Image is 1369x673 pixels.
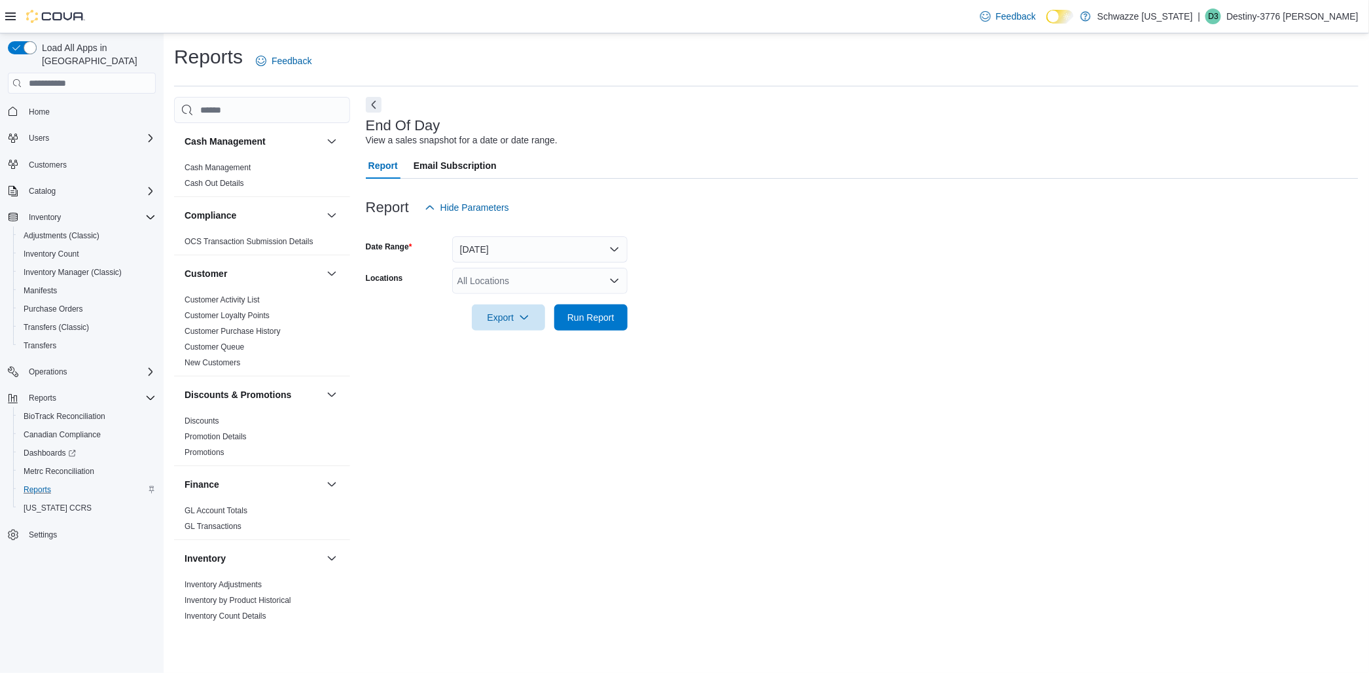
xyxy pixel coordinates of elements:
[185,552,321,565] button: Inventory
[185,236,313,247] span: OCS Transaction Submission Details
[24,104,55,120] a: Home
[185,179,244,188] a: Cash Out Details
[24,130,54,146] button: Users
[18,500,97,516] a: [US_STATE] CCRS
[185,295,260,304] a: Customer Activity List
[13,227,161,245] button: Adjustments (Classic)
[18,264,127,280] a: Inventory Manager (Classic)
[567,311,614,324] span: Run Report
[24,527,62,543] a: Settings
[185,595,291,606] span: Inventory by Product Historical
[272,54,311,67] span: Feedback
[3,525,161,544] button: Settings
[18,228,105,244] a: Adjustments (Classic)
[18,338,156,354] span: Transfers
[13,481,161,499] button: Reports
[324,134,340,149] button: Cash Management
[174,413,350,465] div: Discounts & Promotions
[18,301,88,317] a: Purchase Orders
[185,311,270,320] a: Customer Loyalty Points
[24,285,57,296] span: Manifests
[609,276,620,286] button: Open list of options
[185,552,226,565] h3: Inventory
[1198,9,1201,24] p: |
[185,237,313,246] a: OCS Transaction Submission Details
[185,416,219,426] span: Discounts
[185,209,236,222] h3: Compliance
[185,267,227,280] h3: Customer
[185,432,247,441] a: Promotion Details
[26,10,85,23] img: Cova
[366,134,558,147] div: View a sales snapshot for a date or date range.
[185,310,270,321] span: Customer Loyalty Points
[1209,9,1218,24] span: D3
[3,182,161,200] button: Catalog
[24,340,56,351] span: Transfers
[29,212,61,223] span: Inventory
[24,230,99,241] span: Adjustments (Classic)
[185,342,244,352] a: Customer Queue
[185,178,244,189] span: Cash Out Details
[174,44,243,70] h1: Reports
[29,367,67,377] span: Operations
[185,505,247,516] span: GL Account Totals
[18,283,156,299] span: Manifests
[3,208,161,227] button: Inventory
[324,208,340,223] button: Compliance
[185,579,262,590] span: Inventory Adjustments
[24,249,79,259] span: Inventory Count
[1097,9,1193,24] p: Schwazze [US_STATE]
[24,157,72,173] a: Customers
[185,506,247,515] a: GL Account Totals
[366,97,382,113] button: Next
[18,283,62,299] a: Manifests
[13,336,161,355] button: Transfers
[996,10,1036,23] span: Feedback
[29,186,56,196] span: Catalog
[18,264,156,280] span: Inventory Manager (Classic)
[185,611,266,621] span: Inventory Count Details
[18,246,84,262] a: Inventory Count
[251,48,317,74] a: Feedback
[185,326,281,336] span: Customer Purchase History
[18,427,156,443] span: Canadian Compliance
[185,447,224,458] span: Promotions
[13,300,161,318] button: Purchase Orders
[13,263,161,282] button: Inventory Manager (Classic)
[13,318,161,336] button: Transfers (Classic)
[24,448,76,458] span: Dashboards
[18,464,99,479] a: Metrc Reconciliation
[174,160,350,196] div: Cash Management
[185,388,291,401] h3: Discounts & Promotions
[24,267,122,278] span: Inventory Manager (Classic)
[1205,9,1221,24] div: Destiny-3776 Herrera
[185,580,262,589] a: Inventory Adjustments
[18,301,156,317] span: Purchase Orders
[24,156,156,173] span: Customers
[185,209,321,222] button: Compliance
[185,388,321,401] button: Discounts & Promotions
[366,273,403,283] label: Locations
[24,183,61,199] button: Catalog
[18,319,156,335] span: Transfers (Classic)
[24,364,156,380] span: Operations
[18,445,81,461] a: Dashboards
[324,477,340,492] button: Finance
[24,209,156,225] span: Inventory
[18,409,156,424] span: BioTrack Reconciliation
[13,245,161,263] button: Inventory Count
[174,503,350,539] div: Finance
[24,364,73,380] button: Operations
[29,133,49,143] span: Users
[24,484,51,495] span: Reports
[18,246,156,262] span: Inventory Count
[18,228,156,244] span: Adjustments (Classic)
[185,596,291,605] a: Inventory by Product Historical
[18,319,94,335] a: Transfers (Classic)
[29,160,67,170] span: Customers
[185,358,240,367] a: New Customers
[185,478,321,491] button: Finance
[419,194,514,221] button: Hide Parameters
[185,295,260,305] span: Customer Activity List
[18,338,62,354] a: Transfers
